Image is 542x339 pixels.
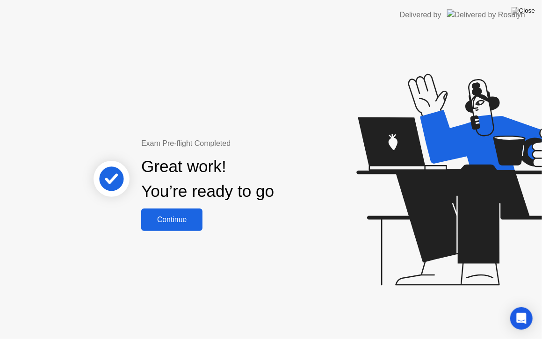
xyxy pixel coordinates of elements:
div: Great work! You’re ready to go [141,154,274,204]
img: Delivered by Rosalyn [447,9,525,20]
img: Close [512,7,535,14]
div: Delivered by [400,9,441,21]
div: Continue [144,216,200,224]
div: Exam Pre-flight Completed [141,138,334,149]
div: Open Intercom Messenger [510,307,533,330]
button: Continue [141,209,202,231]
